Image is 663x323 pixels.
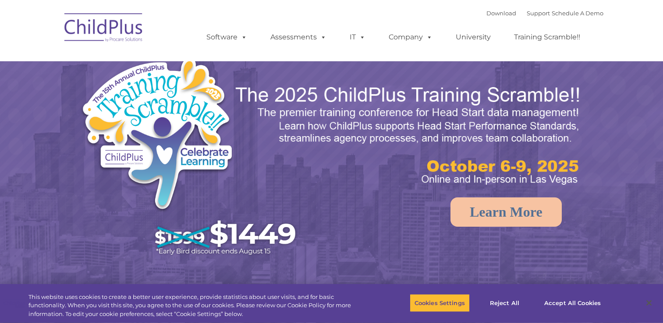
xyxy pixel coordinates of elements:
a: Download [486,10,516,17]
a: Software [198,28,256,46]
button: Cookies Settings [410,294,470,312]
button: Accept All Cookies [539,294,606,312]
a: Company [380,28,441,46]
a: IT [341,28,374,46]
a: Assessments [262,28,335,46]
a: Training Scramble!! [505,28,589,46]
img: ChildPlus by Procare Solutions [60,7,148,51]
a: University [447,28,500,46]
a: Support [527,10,550,17]
a: Learn More [450,197,562,227]
a: Schedule A Demo [552,10,603,17]
font: | [486,10,603,17]
button: Close [639,293,659,312]
div: This website uses cookies to create a better user experience, provide statistics about user visit... [28,293,365,319]
button: Reject All [477,294,532,312]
